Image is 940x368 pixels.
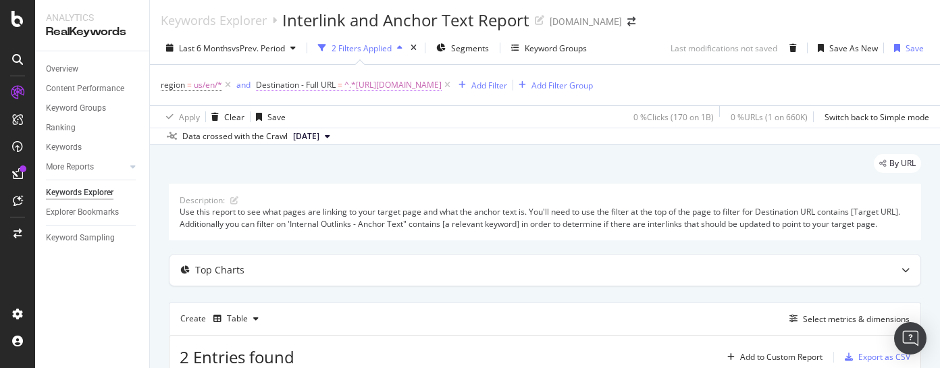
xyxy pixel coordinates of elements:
div: Clear [224,111,244,123]
button: Save [889,37,924,59]
button: and [236,78,251,91]
div: Ranking [46,121,76,135]
span: = [187,79,192,90]
a: Keyword Groups [46,101,140,115]
div: Open Intercom Messenger [894,322,926,354]
button: Keyword Groups [506,37,592,59]
div: Keywords [46,140,82,155]
span: region [161,79,185,90]
button: Add Filter Group [513,77,593,93]
button: Last 6 MonthsvsPrev. Period [161,37,301,59]
button: Select metrics & dimensions [784,311,910,327]
div: [DOMAIN_NAME] [550,15,622,28]
div: Add Filter [471,80,507,91]
a: Content Performance [46,82,140,96]
div: times [408,41,419,55]
button: Table [208,308,264,330]
a: More Reports [46,160,126,174]
span: vs Prev. Period [232,43,285,54]
a: Keywords [46,140,140,155]
button: Add to Custom Report [722,346,822,368]
div: Description: [180,194,225,206]
span: 2025 Jun. 24th [293,130,319,142]
a: Keywords Explorer [46,186,140,200]
div: Keyword Groups [525,43,587,54]
a: Ranking [46,121,140,135]
div: Save As New [829,43,878,54]
div: Keyword Groups [46,101,106,115]
a: Keywords Explorer [161,13,267,28]
button: Save [251,106,286,128]
div: 0 % Clicks ( 170 on 1B ) [633,111,714,123]
div: Save [906,43,924,54]
a: Keyword Sampling [46,231,140,245]
button: [DATE] [288,128,336,144]
span: Destination - Full URL [256,79,336,90]
span: 2 Entries found [180,346,294,368]
button: Clear [206,106,244,128]
div: Explorer Bookmarks [46,205,119,219]
button: Save As New [812,37,878,59]
div: Use this report to see what pages are linking to your target page and what the anchor text is. Yo... [180,206,910,229]
div: RealKeywords [46,24,138,40]
div: Keywords Explorer [46,186,113,200]
div: Save [267,111,286,123]
div: Last modifications not saved [671,43,777,54]
div: 2 Filters Applied [332,43,392,54]
span: Last 6 Months [179,43,232,54]
div: Interlink and Anchor Text Report [282,9,529,32]
div: Analytics [46,11,138,24]
button: Apply [161,106,200,128]
div: Table [227,315,248,323]
a: Overview [46,62,140,76]
div: Apply [179,111,200,123]
span: By URL [889,159,916,167]
div: Create [180,308,264,330]
div: Add to Custom Report [740,353,822,361]
div: Content Performance [46,82,124,96]
div: Switch back to Simple mode [825,111,929,123]
div: Export as CSV [858,351,910,363]
div: Overview [46,62,78,76]
div: legacy label [874,154,921,173]
button: Segments [431,37,494,59]
button: Add Filter [453,77,507,93]
div: More Reports [46,160,94,174]
span: Segments [451,43,489,54]
div: Top Charts [195,263,244,277]
a: Explorer Bookmarks [46,205,140,219]
div: Data crossed with the Crawl [182,130,288,142]
div: Select metrics & dimensions [803,313,910,325]
button: Switch back to Simple mode [819,106,929,128]
div: arrow-right-arrow-left [627,17,635,26]
span: = [338,79,342,90]
button: 2 Filters Applied [313,37,408,59]
span: ^.*[URL][DOMAIN_NAME] [344,76,442,95]
div: 0 % URLs ( 1 on 660K ) [731,111,808,123]
div: Add Filter Group [531,80,593,91]
div: Keyword Sampling [46,231,115,245]
div: and [236,79,251,90]
span: us/en/* [194,76,222,95]
button: Export as CSV [839,346,910,368]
